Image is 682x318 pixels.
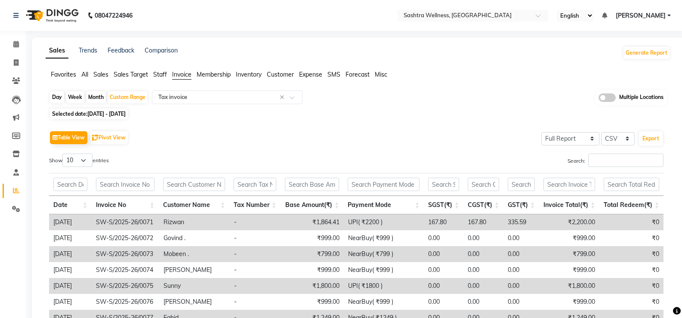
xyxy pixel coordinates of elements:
td: ₹0 [599,294,663,310]
label: Search: [568,154,663,167]
a: Sales [46,43,68,59]
td: SW-S/2025-26/0073 [92,246,159,262]
td: NearBuy( ₹999 ) [344,294,424,310]
input: Search Tax Number [234,178,276,191]
td: NearBuy( ₹999 ) [344,230,424,246]
td: Mobeen . [159,246,230,262]
th: Tax Number: activate to sort column ascending [229,196,281,214]
span: All [81,71,88,78]
span: Customer [267,71,294,78]
td: ₹799.00 [539,246,599,262]
span: Forecast [346,71,370,78]
input: Search Base Amount(₹) [285,178,339,191]
td: SW-S/2025-26/0074 [92,262,159,278]
td: 335.59 [503,214,539,230]
td: ₹999.00 [281,294,344,310]
td: 0.00 [424,278,463,294]
td: 0.00 [463,294,503,310]
button: Generate Report [623,47,670,59]
td: ₹0 [599,278,663,294]
td: SW-S/2025-26/0072 [92,230,159,246]
img: logo [22,3,81,28]
td: ₹999.00 [281,262,344,278]
td: - [230,230,281,246]
div: Day [50,91,64,103]
td: 167.80 [424,214,463,230]
th: Base Amount(₹): activate to sort column ascending [281,196,343,214]
td: 0.00 [424,230,463,246]
label: Show entries [49,154,109,167]
td: ₹1,864.41 [281,214,344,230]
td: ₹2,200.00 [539,214,599,230]
td: [DATE] [49,278,92,294]
td: ₹0 [599,230,663,246]
td: 0.00 [463,262,503,278]
span: [PERSON_NAME] [616,11,666,20]
div: Custom Range [108,91,148,103]
span: Multiple Locations [619,93,663,102]
td: 0.00 [503,278,539,294]
th: Total Redeem(₹): activate to sort column ascending [599,196,663,214]
td: Sunny [159,278,230,294]
select: Showentries [62,154,93,167]
a: Feedback [108,46,134,54]
td: ₹999.00 [539,230,599,246]
td: 0.00 [424,246,463,262]
td: 0.00 [463,246,503,262]
td: 0.00 [503,230,539,246]
span: Clear all [280,93,287,102]
td: - [230,294,281,310]
td: ₹799.00 [281,246,344,262]
th: Date: activate to sort column ascending [49,196,92,214]
input: Search: [588,154,663,167]
span: Invoice [172,71,191,78]
input: Search SGST(₹) [428,178,459,191]
span: Membership [197,71,231,78]
td: - [230,246,281,262]
td: UPI( ₹1800 ) [344,278,424,294]
td: 0.00 [503,294,539,310]
input: Search Payment Mode [348,178,420,191]
td: [PERSON_NAME] [159,294,230,310]
td: ₹0 [599,262,663,278]
span: Selected date: [50,108,128,119]
td: SW-S/2025-26/0071 [92,214,159,230]
span: Favorites [51,71,76,78]
span: Sales [93,71,108,78]
td: Rizwan [159,214,230,230]
span: Misc [375,71,387,78]
img: pivot.png [92,135,99,141]
td: [DATE] [49,294,92,310]
div: Week [66,91,84,103]
td: 0.00 [463,230,503,246]
td: - [230,278,281,294]
span: Expense [299,71,322,78]
th: CGST(₹): activate to sort column ascending [463,196,503,214]
td: 0.00 [463,278,503,294]
td: NearBuy( ₹999 ) [344,262,424,278]
input: Search Invoice Total(₹) [543,178,595,191]
button: Pivot View [90,131,128,144]
td: SW-S/2025-26/0076 [92,294,159,310]
td: ₹0 [599,246,663,262]
th: SGST(₹): activate to sort column ascending [424,196,463,214]
b: 08047224946 [95,3,133,28]
td: [DATE] [49,214,92,230]
span: SMS [327,71,340,78]
input: Search Total Redeem(₹) [604,178,659,191]
td: - [230,262,281,278]
td: 0.00 [503,246,539,262]
input: Search Date [53,178,87,191]
input: Search CGST(₹) [468,178,499,191]
td: 0.00 [503,262,539,278]
th: GST(₹): activate to sort column ascending [503,196,539,214]
td: ₹1,800.00 [281,278,344,294]
td: - [230,214,281,230]
th: Customer Name: activate to sort column ascending [159,196,229,214]
td: ₹999.00 [281,230,344,246]
td: ₹999.00 [539,262,599,278]
td: Govind . [159,230,230,246]
th: Invoice Total(₹): activate to sort column ascending [539,196,599,214]
td: SW-S/2025-26/0075 [92,278,159,294]
th: Invoice No: activate to sort column ascending [92,196,159,214]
